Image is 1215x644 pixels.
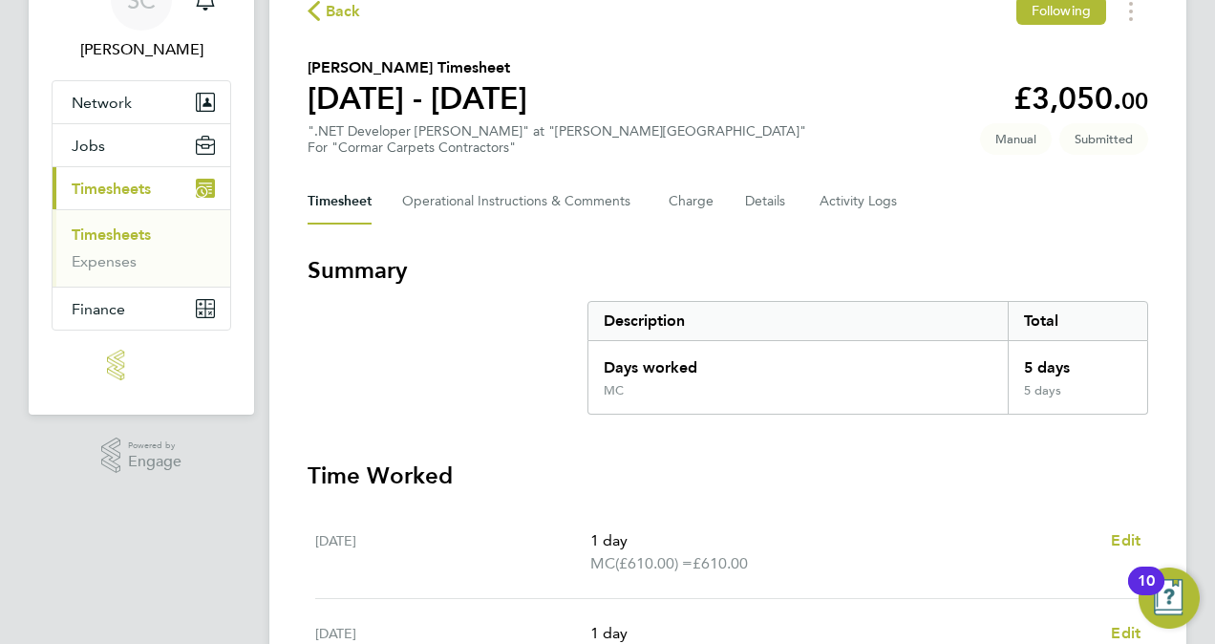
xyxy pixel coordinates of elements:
span: MC [590,552,615,575]
div: Description [588,302,1008,340]
img: engage-logo-retina.png [107,350,176,380]
button: Network [53,81,230,123]
span: Finance [72,300,125,318]
button: Jobs [53,124,230,166]
a: Expenses [72,252,137,270]
span: This timesheet is Submitted. [1059,123,1148,155]
div: 10 [1138,581,1155,606]
span: Stuart Cochrane [52,38,231,61]
h2: [PERSON_NAME] Timesheet [308,56,527,79]
h3: Summary [308,255,1148,286]
span: Network [72,94,132,112]
button: Operational Instructions & Comments [402,179,638,225]
div: Total [1008,302,1147,340]
a: Powered byEngage [101,438,182,474]
a: Go to home page [52,350,231,380]
button: Details [745,179,789,225]
div: ".NET Developer [PERSON_NAME]" at "[PERSON_NAME][GEOGRAPHIC_DATA]" [308,123,806,156]
button: Charge [669,179,714,225]
span: Edit [1111,531,1140,549]
span: Timesheets [72,180,151,198]
h3: Time Worked [308,461,1148,491]
div: Timesheets [53,209,230,287]
div: 5 days [1008,383,1147,414]
button: Activity Logs [820,179,900,225]
div: Days worked [588,341,1008,383]
div: [DATE] [315,529,590,575]
span: (£610.00) = [615,554,693,572]
p: 1 day [590,529,1096,552]
span: Edit [1111,624,1140,642]
span: Engage [128,454,181,470]
button: Finance [53,288,230,330]
button: Timesheet [308,179,372,225]
div: For "Cormar Carpets Contractors" [308,140,806,156]
a: Timesheets [72,225,151,244]
span: £610.00 [693,554,748,572]
h1: [DATE] - [DATE] [308,79,527,118]
div: 5 days [1008,341,1147,383]
span: 00 [1121,87,1148,115]
button: Open Resource Center, 10 new notifications [1139,568,1200,629]
span: Following [1032,2,1091,19]
div: Summary [587,301,1148,415]
span: Powered by [128,438,181,454]
app-decimal: £3,050. [1013,80,1148,117]
span: This timesheet was manually created. [980,123,1052,155]
div: MC [604,383,624,398]
a: Edit [1111,529,1140,552]
button: Timesheets [53,167,230,209]
span: Jobs [72,137,105,155]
